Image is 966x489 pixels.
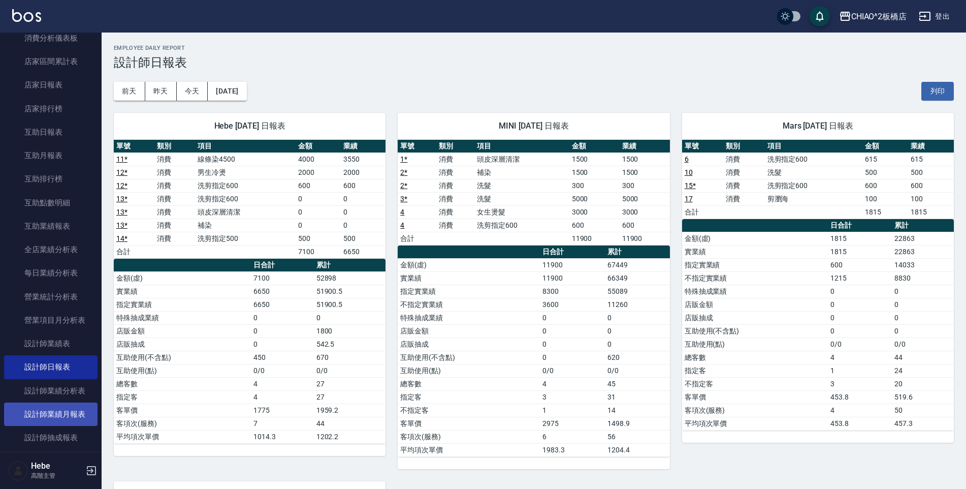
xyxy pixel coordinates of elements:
th: 日合計 [828,219,892,232]
td: 22863 [892,232,954,245]
td: 特殊抽成業績 [114,311,251,324]
td: 消費 [436,192,474,205]
a: 每日業績分析表 [4,261,98,285]
td: 合計 [114,245,154,258]
td: 6650 [341,245,385,258]
a: 互助日報表 [4,120,98,144]
table: a dense table [114,259,385,444]
td: 平均項次單價 [398,443,540,456]
td: 0 [296,192,340,205]
td: 300 [620,179,670,192]
td: 消費 [436,152,474,166]
td: 洗剪指定600 [765,179,863,192]
th: 累計 [605,246,670,259]
td: 洗剪指定500 [195,232,296,245]
td: 1498.9 [605,417,670,430]
td: 620 [605,351,670,364]
td: 店販金額 [682,298,828,311]
td: 1959.2 [314,404,386,417]
td: 不指定客 [398,404,540,417]
button: 登出 [915,7,954,26]
table: a dense table [398,246,669,457]
td: 0 [251,324,313,338]
th: 日合計 [251,259,313,272]
td: 453.8 [828,417,892,430]
td: 5000 [620,192,670,205]
button: 昨天 [145,82,177,101]
td: 消費 [436,219,474,232]
td: 1202.2 [314,430,386,443]
th: 金額 [296,140,340,153]
td: 補染 [474,166,569,179]
td: 消費 [154,205,195,219]
td: 55089 [605,285,670,298]
a: 全店業績分析表 [4,238,98,261]
td: 24 [892,364,954,377]
th: 金額 [862,140,908,153]
td: 7 [251,417,313,430]
a: 4 [400,221,404,229]
td: 7100 [251,271,313,285]
td: 500 [341,232,385,245]
img: Logo [12,9,41,22]
td: 補染 [195,219,296,232]
td: 0 [314,311,386,324]
td: 客項次(服務) [114,417,251,430]
td: 4 [828,404,892,417]
a: 消費分析儀表板 [4,26,98,50]
td: 0 [540,324,605,338]
td: 互助使用(點) [114,364,251,377]
a: 設計師排行榜 [4,449,98,473]
td: 消費 [723,179,764,192]
a: 互助業績報表 [4,215,98,238]
td: 3600 [540,298,605,311]
td: 頭皮深層清潔 [474,152,569,166]
button: 前天 [114,82,145,101]
td: 指定客 [398,390,540,404]
td: 消費 [723,192,764,205]
td: 總客數 [682,351,828,364]
td: 500 [296,232,340,245]
td: 11260 [605,298,670,311]
td: 300 [569,179,620,192]
a: 6 [685,155,689,163]
td: 100 [908,192,954,205]
td: 客單價 [682,390,828,404]
td: 消費 [436,179,474,192]
td: 金額(虛) [398,258,540,271]
th: 類別 [723,140,764,153]
td: 合計 [398,232,436,245]
td: 店販抽成 [398,338,540,351]
td: 0/0 [251,364,313,377]
td: 線條染4500 [195,152,296,166]
td: 3000 [569,205,620,219]
table: a dense table [682,219,954,431]
td: 6650 [251,285,313,298]
td: 3000 [620,205,670,219]
td: 0 [892,324,954,338]
td: 洗剪指定600 [765,152,863,166]
th: 累計 [892,219,954,232]
td: 542.5 [314,338,386,351]
td: 0 [605,311,670,324]
td: 2975 [540,417,605,430]
td: 0 [605,324,670,338]
p: 高階主管 [31,471,83,480]
img: Person [8,461,28,481]
th: 日合計 [540,246,605,259]
td: 實業績 [398,271,540,285]
button: 列印 [921,82,954,101]
td: 0 [892,298,954,311]
a: 店家日報表 [4,73,98,97]
div: CHIAO^2板橋店 [851,10,907,23]
td: 消費 [436,205,474,219]
th: 業績 [908,140,954,153]
td: 0 [828,285,892,298]
a: 17 [685,195,693,203]
td: 0/0 [540,364,605,377]
td: 0 [341,192,385,205]
a: 互助點數明細 [4,191,98,215]
td: 14033 [892,258,954,271]
td: 金額(虛) [682,232,828,245]
td: 51900.5 [314,298,386,311]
